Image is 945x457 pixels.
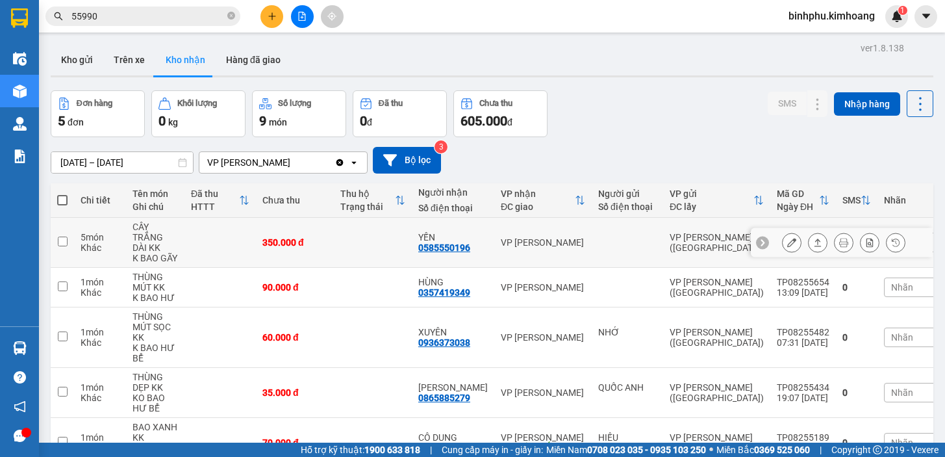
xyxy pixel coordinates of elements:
div: 0 [842,282,871,293]
span: copyright [873,445,882,454]
div: 70.000 đ [262,437,327,448]
span: đ [367,117,372,127]
div: VP [PERSON_NAME] [207,156,290,169]
th: Toggle SortBy [494,183,592,218]
th: Toggle SortBy [836,183,877,218]
div: THÙNG DẸP KK [132,372,178,393]
div: 1 món [81,432,120,443]
img: solution-icon [13,150,27,163]
img: warehouse-icon [13,52,27,66]
button: Nhập hàng [834,92,900,116]
div: 350.000 đ [262,237,327,248]
button: Bộ lọc [373,147,441,174]
button: aim [321,5,344,28]
div: 0986253948 [418,443,470,453]
sup: 3 [435,140,447,153]
div: 35.000 đ [262,387,327,398]
img: warehouse-icon [13,85,27,98]
div: Sửa đơn hàng [782,233,801,252]
div: Thu hộ [340,189,395,199]
div: 0 [842,387,871,398]
div: Số điện thoại [598,202,657,212]
span: | [820,443,822,457]
div: Khác [81,443,120,453]
span: Cung cấp máy in - giấy in: [442,443,543,457]
div: 12:53 [DATE] [777,443,829,453]
span: plus [268,12,277,21]
span: ⚪️ [709,447,713,452]
img: warehouse-icon [13,117,27,131]
div: 1 món [81,382,120,393]
span: 605.000 [460,113,507,129]
button: Đơn hàng5đơn [51,90,145,137]
span: file-add [297,12,307,21]
div: 0 [842,437,871,448]
div: Giao hàng [808,233,827,252]
input: Tìm tên, số ĐT hoặc mã đơn [71,9,225,23]
div: HÙNG [418,277,488,287]
button: caret-down [914,5,937,28]
svg: Clear value [334,157,345,168]
div: THÙNG MÚT KK [132,272,178,293]
div: DĐ: CẦU MỚI [501,443,585,453]
input: Select a date range. [51,152,193,173]
div: CÂY TRẮNG DÀI KK [132,222,178,253]
span: | [430,443,432,457]
button: SMS [768,92,807,115]
div: VP [PERSON_NAME] [501,332,585,343]
span: binhphu.kimhoang [778,8,885,24]
div: Tên món [132,189,178,199]
div: 60.000 đ [262,332,327,343]
span: Hỗ trợ kỹ thuật: [301,443,420,457]
div: Khác [81,337,120,348]
div: XUYÊN [418,327,488,337]
input: Selected VP Bình Phú. [292,156,293,169]
div: VP gửi [670,189,753,199]
th: Toggle SortBy [184,183,256,218]
div: ver 1.8.138 [861,41,904,55]
span: Miền Bắc [716,443,810,457]
div: Mã GD [777,189,819,199]
div: YẾN [418,232,488,242]
span: aim [327,12,336,21]
span: caret-down [920,10,932,22]
button: file-add [291,5,314,28]
button: Chưa thu605.000đ [453,90,548,137]
div: TP08255434 [777,382,829,393]
span: 9 [259,113,266,129]
span: close-circle [227,10,235,23]
div: Ngày ĐH [777,202,819,212]
div: VP [PERSON_NAME] ([GEOGRAPHIC_DATA]) [670,232,764,253]
div: VP [PERSON_NAME] ([GEOGRAPHIC_DATA]) [670,432,764,453]
div: THÙNG MÚT SỌC KK [132,311,178,343]
span: món [269,117,287,127]
span: Nhãn [891,332,913,343]
div: Khác [81,393,120,403]
span: question-circle [14,371,26,384]
div: NHỚ [598,327,657,337]
div: 0585550196 [418,242,470,253]
div: Ghi chú [132,202,178,212]
div: HIẾU [598,432,657,443]
button: Hàng đã giao [216,44,291,75]
div: Đơn hàng [77,99,112,108]
span: đơn [68,117,84,127]
div: ĐC lấy [670,202,753,212]
img: warehouse-icon [13,341,27,355]
div: K BAO HƯ [132,293,178,303]
div: TP08255482 [777,327,829,337]
span: đ [507,117,512,127]
div: K BAO HƯ BỂ [132,343,178,363]
div: Đã thu [379,99,403,108]
div: BAO XANH KK [132,422,178,443]
div: 0936373038 [418,337,470,348]
div: Chi tiết [81,195,120,205]
div: SMS [842,195,861,205]
button: plus [260,5,283,28]
div: 5 món [81,232,120,242]
div: 0357419349 [418,287,470,298]
strong: 1900 633 818 [364,445,420,455]
div: VP [PERSON_NAME] [501,432,585,443]
div: Chưa thu [262,195,327,205]
th: Toggle SortBy [334,183,412,218]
